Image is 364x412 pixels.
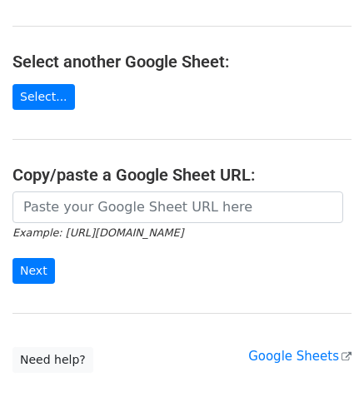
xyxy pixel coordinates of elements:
[248,349,352,364] a: Google Sheets
[12,226,183,239] small: Example: [URL][DOMAIN_NAME]
[281,332,364,412] iframe: Chat Widget
[12,258,55,284] input: Next
[12,347,93,373] a: Need help?
[12,84,75,110] a: Select...
[12,165,352,185] h4: Copy/paste a Google Sheet URL:
[12,52,352,72] h4: Select another Google Sheet:
[12,191,343,223] input: Paste your Google Sheet URL here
